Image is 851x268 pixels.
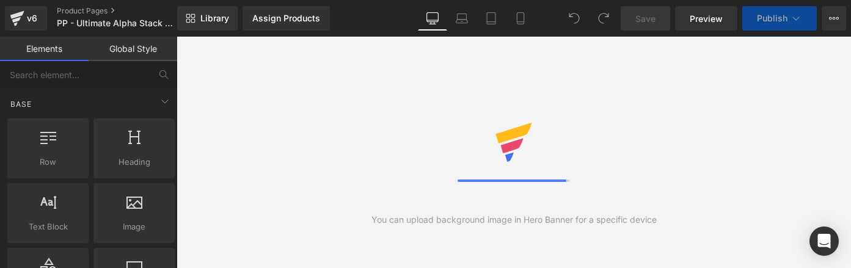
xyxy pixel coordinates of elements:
a: Preview [675,6,737,31]
span: Publish [757,13,787,23]
span: Preview [690,12,723,25]
button: More [822,6,846,31]
div: Open Intercom Messenger [809,226,839,256]
a: Mobile [506,6,535,31]
a: New Library [177,6,238,31]
a: Global Style [89,37,177,61]
span: Row [11,156,85,168]
button: Undo [562,6,586,31]
div: v6 [24,10,40,26]
button: Redo [591,6,616,31]
span: Base [9,98,33,110]
span: Heading [97,156,171,168]
div: You can upload background image in Hero Banner for a specific device [371,213,657,226]
div: Assign Products [252,13,320,23]
a: Laptop [447,6,477,31]
span: Text Block [11,220,85,233]
button: Publish [742,6,817,31]
a: Desktop [418,6,447,31]
a: Product Pages [57,6,197,16]
span: Save [635,12,656,25]
a: Tablet [477,6,506,31]
span: Library [200,13,229,24]
a: v6 [5,6,47,31]
span: PP - Ultimate Alpha Stack - NIK [57,18,174,28]
span: Image [97,220,171,233]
